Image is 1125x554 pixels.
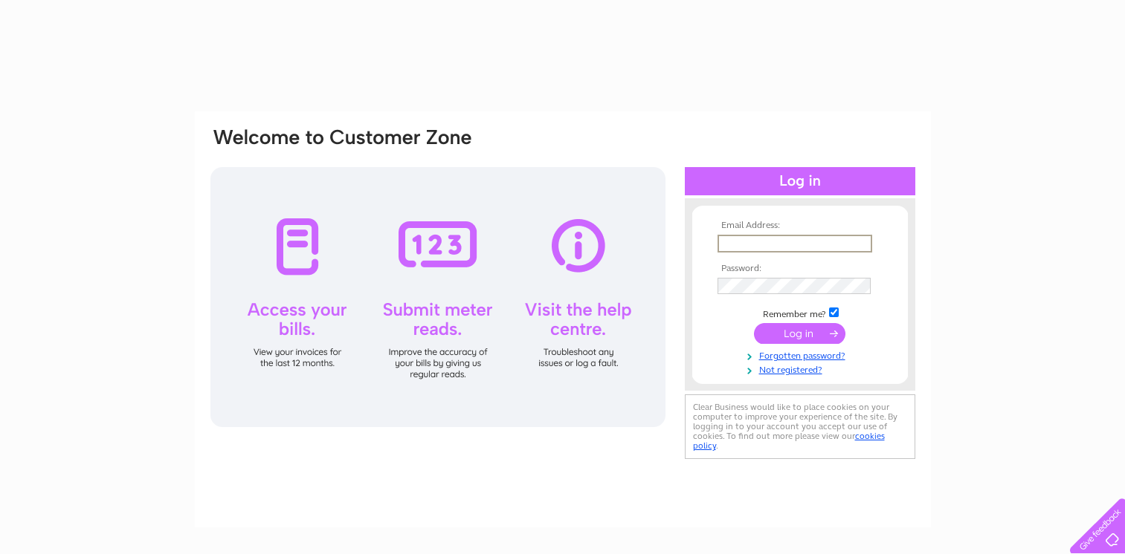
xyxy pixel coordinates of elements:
[754,323,845,344] input: Submit
[714,221,886,231] th: Email Address:
[714,305,886,320] td: Remember me?
[693,431,885,451] a: cookies policy
[714,264,886,274] th: Password:
[718,362,886,376] a: Not registered?
[718,348,886,362] a: Forgotten password?
[685,394,915,459] div: Clear Business would like to place cookies on your computer to improve your experience of the sit...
